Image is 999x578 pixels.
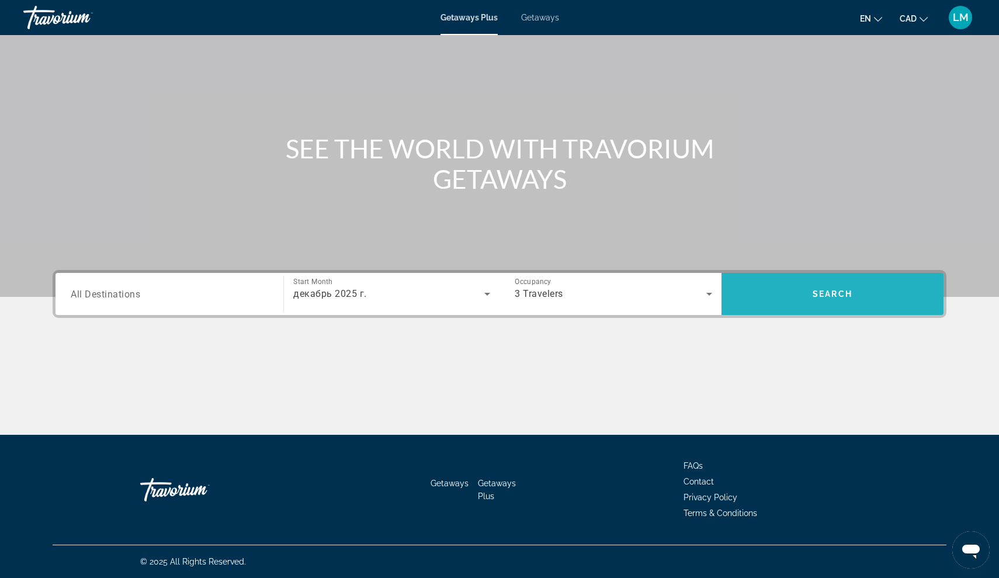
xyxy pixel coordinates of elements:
a: Contact [684,477,714,486]
a: Go Home [140,472,257,507]
span: Search [813,289,852,299]
button: Search [721,273,944,315]
span: © 2025 All Rights Reserved. [140,557,246,566]
h1: SEE THE WORLD WITH TRAVORIUM GETAWAYS [280,133,719,194]
iframe: Кнопка запуска окна обмена сообщениями [952,531,990,569]
span: 3 Travelers [515,288,563,299]
span: декабрь 2025 г. [293,288,367,299]
a: Terms & Conditions [684,508,757,518]
a: Getaways Plus [478,479,516,501]
a: Travorium [23,2,140,33]
span: Start Month [293,278,332,286]
a: Getaways [431,479,469,488]
input: Select destination [71,288,268,302]
a: FAQs [684,461,703,470]
button: User Menu [945,5,976,30]
span: en [860,14,871,23]
span: All Destinations [71,288,140,299]
a: Getaways Plus [440,13,498,22]
a: Privacy Policy [684,493,737,502]
button: Change currency [900,10,928,27]
a: Getaways [521,13,559,22]
span: LM [953,12,969,23]
span: CAD [900,14,917,23]
button: Change language [860,10,882,27]
div: Search widget [56,273,944,315]
span: Occupancy [515,278,551,286]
